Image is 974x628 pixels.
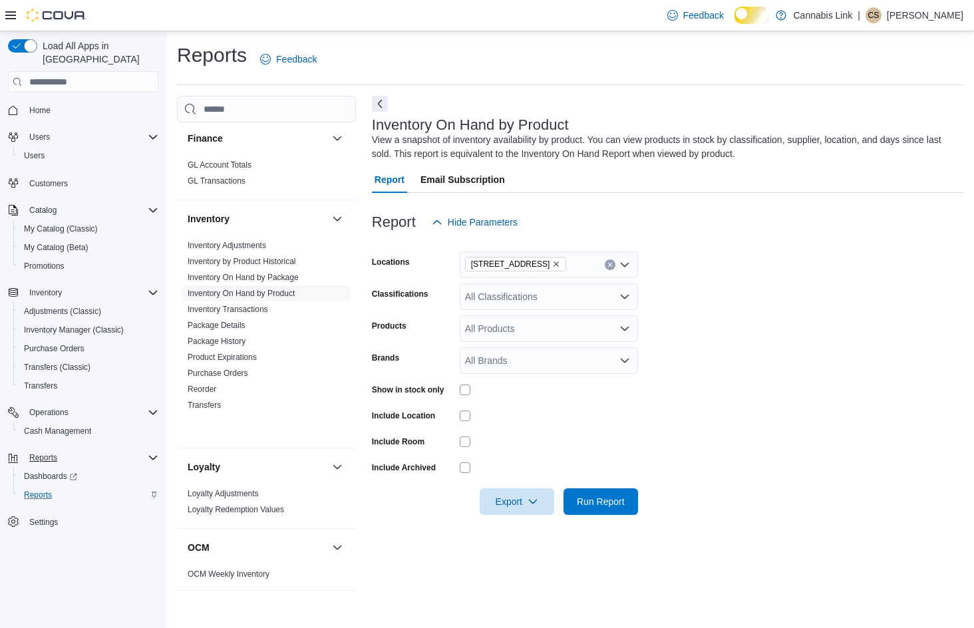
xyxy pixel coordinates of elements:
[19,359,96,375] a: Transfers (Classic)
[372,117,569,133] h3: Inventory On Hand by Product
[3,512,164,532] button: Settings
[188,273,299,282] a: Inventory On Hand by Package
[372,289,428,299] label: Classifications
[24,343,84,354] span: Purchase Orders
[683,9,724,22] span: Feedback
[188,212,230,226] h3: Inventory
[29,287,62,298] span: Inventory
[24,176,73,192] a: Customers
[188,384,216,394] span: Reorder
[188,505,284,514] a: Loyalty Redemption Values
[188,288,295,299] span: Inventory On Hand by Product
[19,221,158,237] span: My Catalog (Classic)
[188,240,266,251] span: Inventory Adjustments
[24,514,63,530] a: Settings
[177,42,247,69] h1: Reports
[19,303,158,319] span: Adjustments (Classic)
[188,569,269,579] a: OCM Weekly Inventory
[19,258,158,274] span: Promotions
[19,322,129,338] a: Inventory Manager (Classic)
[471,257,550,271] span: [STREET_ADDRESS]
[13,467,164,486] a: Dashboards
[577,495,625,508] span: Run Report
[24,471,77,482] span: Dashboards
[188,272,299,283] span: Inventory On Hand by Package
[13,422,164,440] button: Cash Management
[19,148,158,164] span: Users
[188,132,327,145] button: Finance
[188,176,245,186] a: GL Transactions
[13,220,164,238] button: My Catalog (Classic)
[426,209,523,235] button: Hide Parameters
[734,7,770,24] input: Dark Mode
[372,133,957,161] div: View a snapshot of inventory availability by product. You can view products in stock by classific...
[188,257,296,266] a: Inventory by Product Historical
[375,166,405,193] span: Report
[24,129,55,145] button: Users
[24,306,101,317] span: Adjustments (Classic)
[19,359,158,375] span: Transfers (Classic)
[188,352,257,363] span: Product Expirations
[13,486,164,504] button: Reports
[188,504,284,515] span: Loyalty Redemption Values
[372,462,436,473] label: Include Archived
[188,132,223,145] h3: Finance
[24,202,62,218] button: Catalog
[188,304,268,315] span: Inventory Transactions
[37,39,158,66] span: Load All Apps in [GEOGRAPHIC_DATA]
[24,426,91,436] span: Cash Management
[19,148,50,164] a: Users
[19,468,82,484] a: Dashboards
[19,487,158,503] span: Reports
[8,95,158,566] nav: Complex example
[24,224,98,234] span: My Catalog (Classic)
[188,400,221,410] a: Transfers
[564,488,638,515] button: Run Report
[372,321,406,331] label: Products
[858,7,860,23] p: |
[3,403,164,422] button: Operations
[372,214,416,230] h3: Report
[619,323,630,334] button: Open list of options
[19,239,158,255] span: My Catalog (Beta)
[188,321,245,330] a: Package Details
[868,7,880,23] span: CS
[619,259,630,270] button: Open list of options
[19,341,158,357] span: Purchase Orders
[177,237,356,448] div: Inventory
[552,260,560,268] button: Remove 1225 Wonderland Road North from selection in this group
[329,540,345,555] button: OCM
[24,150,45,161] span: Users
[619,291,630,302] button: Open list of options
[13,339,164,358] button: Purchase Orders
[188,541,210,554] h3: OCM
[13,146,164,165] button: Users
[24,325,124,335] span: Inventory Manager (Classic)
[24,285,67,301] button: Inventory
[24,261,65,271] span: Promotions
[188,460,327,474] button: Loyalty
[27,9,86,22] img: Cova
[188,400,221,410] span: Transfers
[24,102,56,118] a: Home
[3,283,164,302] button: Inventory
[188,368,248,379] span: Purchase Orders
[24,450,63,466] button: Reports
[3,201,164,220] button: Catalog
[19,423,158,439] span: Cash Management
[24,285,158,301] span: Inventory
[29,517,58,528] span: Settings
[19,221,103,237] a: My Catalog (Classic)
[24,102,158,118] span: Home
[188,369,248,378] a: Purchase Orders
[448,216,518,229] span: Hide Parameters
[13,302,164,321] button: Adjustments (Classic)
[13,238,164,257] button: My Catalog (Beta)
[188,541,327,554] button: OCM
[29,407,69,418] span: Operations
[480,488,554,515] button: Export
[24,242,88,253] span: My Catalog (Beta)
[188,569,269,579] span: OCM Weekly Inventory
[13,321,164,339] button: Inventory Manager (Classic)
